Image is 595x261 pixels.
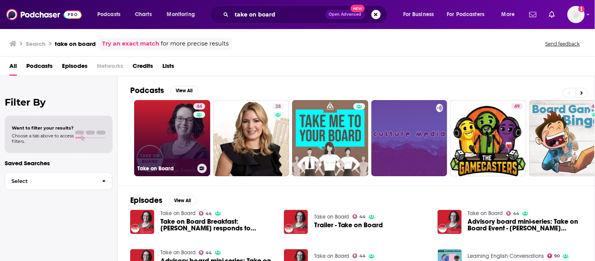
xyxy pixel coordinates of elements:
[568,6,585,23] span: Logged in as ABolliger
[353,254,366,258] a: 44
[133,60,153,76] a: Credits
[130,86,164,95] h2: Podcasts
[548,254,560,258] a: 90
[554,254,560,258] span: 90
[206,212,212,215] span: 44
[468,210,503,217] a: Take on Board
[130,86,198,95] a: PodcastsView All
[206,251,212,255] span: 44
[199,211,212,216] a: 44
[284,210,308,234] img: Trailer - Take on Board
[314,253,349,259] a: Take on Board
[193,103,205,110] a: 44
[272,103,284,110] a: 28
[160,218,275,232] span: Take on Board Breakfast: [PERSON_NAME] responds to questions from the Take on Board community
[314,214,349,220] a: Take on Board
[329,13,362,16] span: Open Advanced
[9,60,17,76] a: All
[438,210,462,234] img: Advisory board mini-series: Take on Board Event - Louise Broekman discusses the advisory board ma...
[160,210,196,217] a: Take on Board
[359,254,366,258] span: 44
[197,103,202,111] span: 44
[213,100,289,176] a: 28
[130,195,197,205] a: EpisodesView All
[398,8,444,21] button: open menu
[55,40,96,47] h3: take on board
[314,222,383,228] a: Trailer - Take on Board
[26,60,53,76] a: Podcasts
[135,9,152,20] span: Charts
[326,10,365,19] button: Open AdvancedNew
[5,159,113,167] p: Saved Searches
[218,5,395,24] div: Search podcasts, credits, & more...
[170,86,198,95] button: View All
[513,212,519,215] span: 44
[102,39,159,48] a: Try an exact match
[6,7,82,22] img: Podchaser - Follow, Share and Rate Podcasts
[579,6,585,12] svg: Add a profile image
[468,218,582,232] span: Advisory board mini-series: Take on Board Event - [PERSON_NAME] discusses the advisory board market
[12,133,74,144] span: Choose a tab above to access filters.
[526,8,540,21] a: Show notifications dropdown
[351,5,365,12] span: New
[468,253,544,259] a: Learning English Conversations
[275,103,281,111] span: 28
[5,97,113,108] h2: Filter By
[130,210,154,234] img: Take on Board Breakfast: Liz Cosson responds to questions from the Take on Board community
[546,8,558,21] a: Show notifications dropdown
[169,196,197,205] button: View All
[232,8,326,21] input: Search podcasts, credits, & more...
[62,60,87,76] a: Episodes
[568,6,585,23] button: Show profile menu
[162,8,205,21] button: open menu
[496,8,525,21] button: open menu
[511,103,523,110] a: 49
[447,9,485,20] span: For Podcasters
[167,9,195,20] span: Monitoring
[12,125,74,131] span: Want to filter your results?
[97,60,123,76] span: Networks
[162,60,174,76] a: Lists
[130,195,162,205] h2: Episodes
[442,8,496,21] button: open menu
[543,40,582,47] button: Send feedback
[403,9,434,20] span: For Business
[92,8,131,21] button: open menu
[161,39,229,48] span: for more precise results
[26,40,45,47] h3: Search
[97,9,120,20] span: Podcasts
[160,218,275,232] a: Take on Board Breakfast: Liz Cosson responds to questions from the Take on Board community
[199,250,212,255] a: 44
[5,179,96,184] span: Select
[359,215,366,219] span: 44
[502,9,515,20] span: More
[468,218,582,232] a: Advisory board mini-series: Take on Board Event - Louise Broekman discusses the advisory board ma...
[353,214,366,219] a: 44
[160,249,196,256] a: Take on Board
[134,100,210,176] a: 44Take on Board
[137,165,194,172] h3: Take on Board
[130,8,156,21] a: Charts
[515,103,520,111] span: 49
[568,6,585,23] img: User Profile
[450,100,526,176] a: 49
[5,172,113,190] button: Select
[506,211,520,216] a: 44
